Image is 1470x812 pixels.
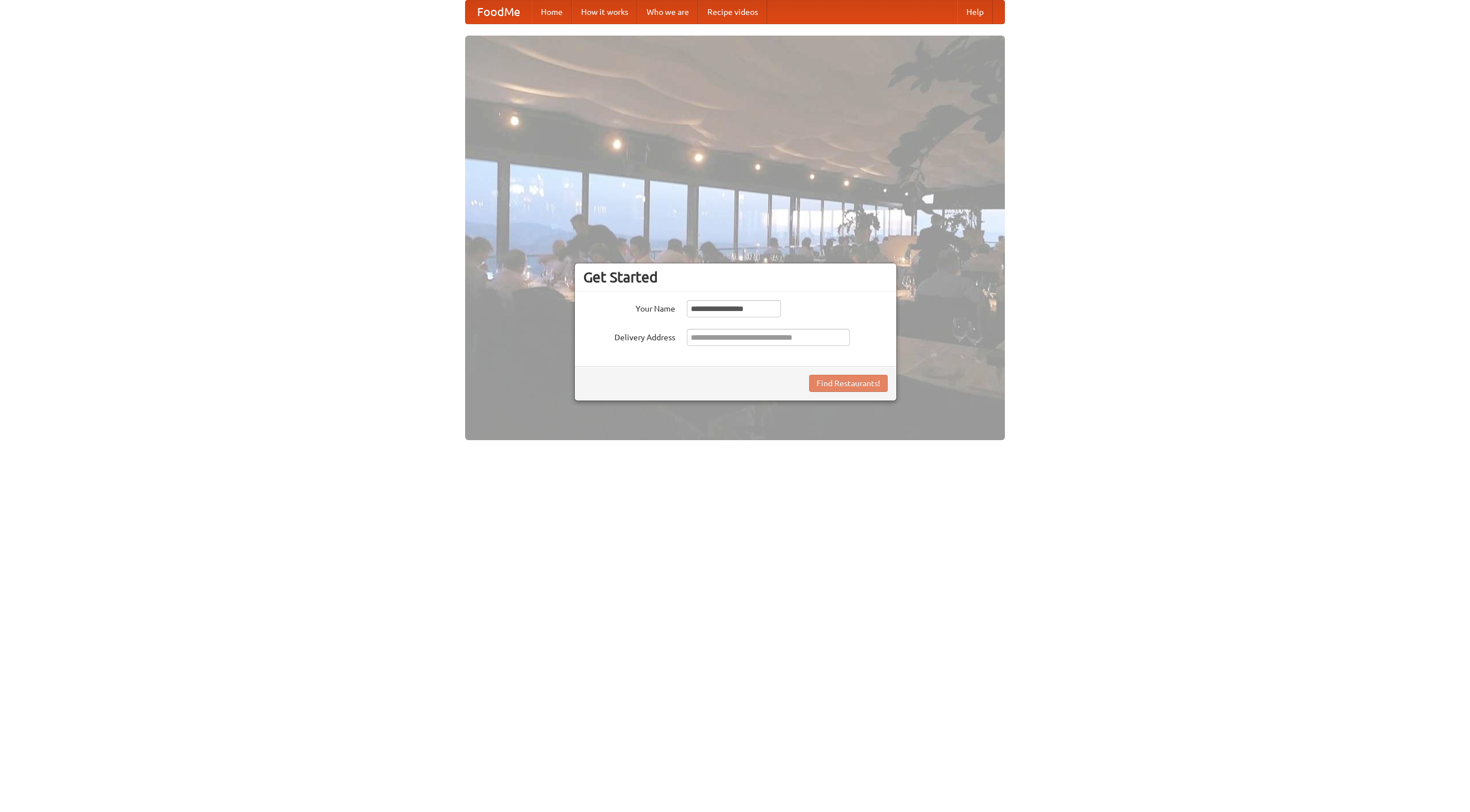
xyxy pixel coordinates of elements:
a: How it works [572,1,637,24]
a: Recipe videos [698,1,767,24]
a: Home [532,1,572,24]
label: Your Name [583,300,675,314]
button: Find Restaurants! [809,375,888,392]
h3: Get Started [583,269,888,286]
a: FoodMe [466,1,532,24]
a: Help [957,1,993,24]
a: Who we are [637,1,698,24]
label: Delivery Address [583,329,675,343]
